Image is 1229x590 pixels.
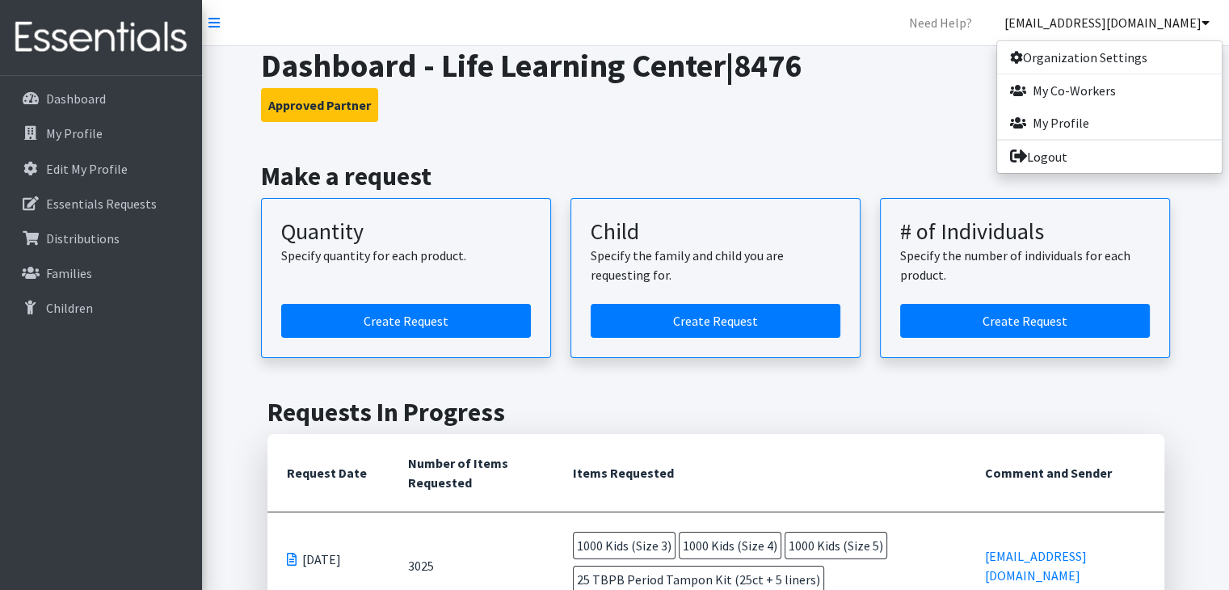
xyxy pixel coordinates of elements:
h2: Requests In Progress [267,397,1164,428]
a: Organization Settings [997,41,1222,74]
a: Create a request by number of individuals [900,304,1150,338]
p: Children [46,300,93,316]
a: My Profile [6,117,196,150]
a: Essentials Requests [6,188,196,220]
a: Edit My Profile [6,153,196,185]
a: Dashboard [6,82,196,115]
img: HumanEssentials [6,11,196,65]
a: Families [6,257,196,289]
p: Specify the family and child you are requesting for. [591,246,840,284]
p: Dashboard [46,91,106,107]
p: Specify the number of individuals for each product. [900,246,1150,284]
a: My Profile [997,107,1222,139]
a: Create a request for a child or family [591,304,840,338]
th: Items Requested [553,434,966,512]
h3: Child [591,218,840,246]
p: Edit My Profile [46,161,128,177]
a: [EMAIL_ADDRESS][DOMAIN_NAME] [985,548,1087,584]
h3: # of Individuals [900,218,1150,246]
a: Children [6,292,196,324]
h1: Dashboard - Life Learning Center|8476 [261,46,1170,85]
h2: Make a request [261,161,1170,192]
p: Families [46,265,92,281]
a: Logout [997,141,1222,173]
p: Essentials Requests [46,196,157,212]
span: 1000 Kids (Size 3) [573,532,676,559]
h3: Quantity [281,218,531,246]
a: My Co-Workers [997,74,1222,107]
a: Create a request by quantity [281,304,531,338]
span: [DATE] [302,550,341,569]
button: Approved Partner [261,88,378,122]
a: Need Help? [896,6,985,39]
a: [EMAIL_ADDRESS][DOMAIN_NAME] [991,6,1223,39]
th: Comment and Sender [966,434,1164,512]
a: Distributions [6,222,196,255]
span: 1000 Kids (Size 4) [679,532,781,559]
span: 1000 Kids (Size 5) [785,532,887,559]
p: Specify quantity for each product. [281,246,531,265]
th: Number of Items Requested [389,434,553,512]
p: My Profile [46,125,103,141]
th: Request Date [267,434,389,512]
p: Distributions [46,230,120,247]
